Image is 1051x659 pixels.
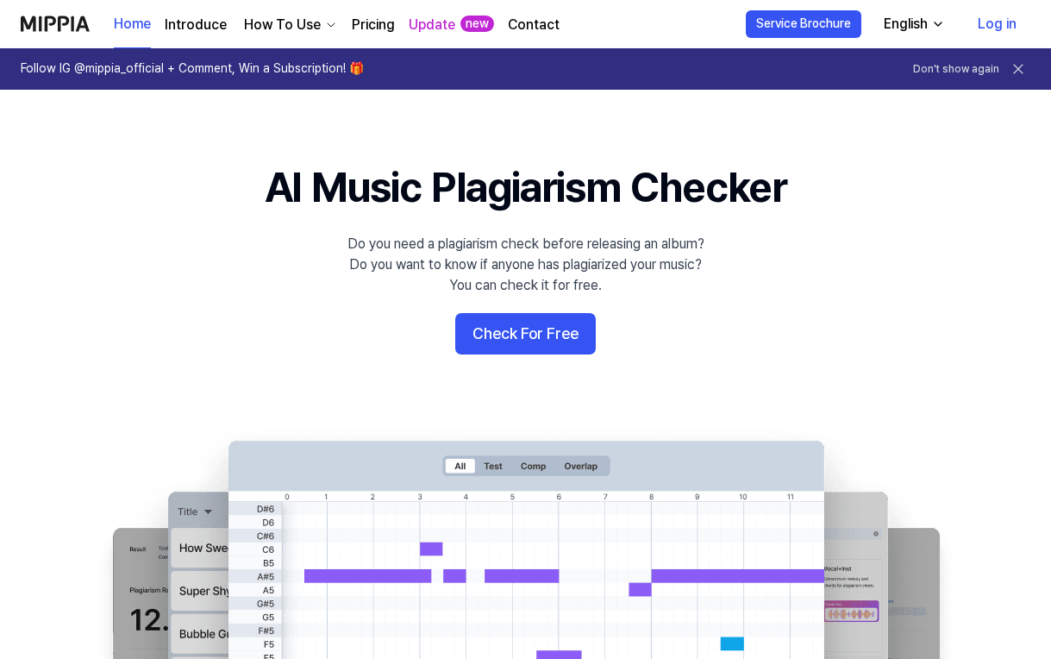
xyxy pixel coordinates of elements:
h1: AI Music Plagiarism Checker [265,159,786,217]
a: Introduce [165,15,227,35]
a: Contact [508,15,560,35]
button: Check For Free [455,313,596,355]
div: English [880,14,931,35]
button: English [870,7,955,41]
div: Do you need a plagiarism check before releasing an album? Do you want to know if anyone has plagi... [347,234,704,296]
button: Don't show again [913,62,999,77]
a: Update [409,15,455,35]
div: new [460,16,494,33]
button: Service Brochure [746,10,861,38]
button: How To Use [241,15,338,35]
a: Home [114,1,151,48]
div: How To Use [241,15,324,35]
h1: Follow IG @mippia_official + Comment, Win a Subscription! 🎁 [21,60,364,78]
a: Pricing [352,15,395,35]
